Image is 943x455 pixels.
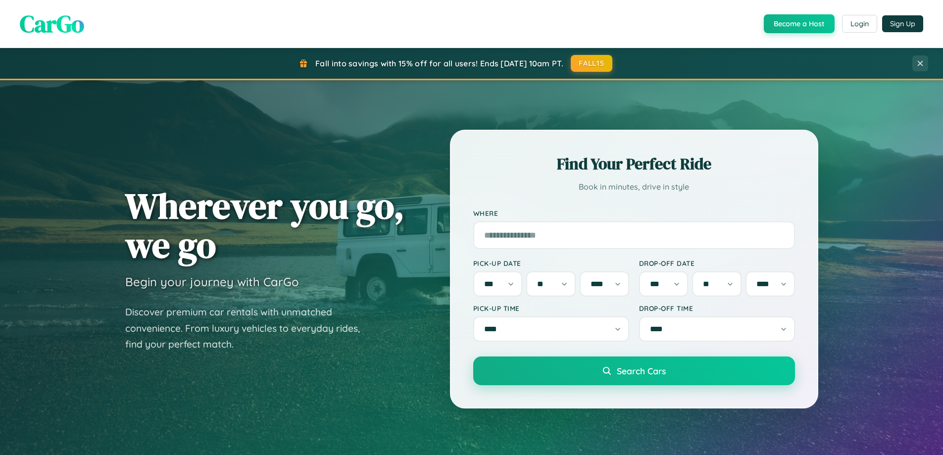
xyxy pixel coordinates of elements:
h2: Find Your Perfect Ride [473,153,795,175]
span: Search Cars [617,365,666,376]
button: FALL15 [571,55,612,72]
span: Fall into savings with 15% off for all users! Ends [DATE] 10am PT. [315,58,563,68]
button: Login [842,15,877,33]
label: Drop-off Date [639,259,795,267]
h3: Begin your journey with CarGo [125,274,299,289]
button: Become a Host [764,14,835,33]
label: Where [473,209,795,217]
button: Search Cars [473,356,795,385]
span: CarGo [20,7,84,40]
h1: Wherever you go, we go [125,186,404,264]
p: Book in minutes, drive in style [473,180,795,194]
label: Pick-up Date [473,259,629,267]
button: Sign Up [882,15,923,32]
label: Drop-off Time [639,304,795,312]
label: Pick-up Time [473,304,629,312]
p: Discover premium car rentals with unmatched convenience. From luxury vehicles to everyday rides, ... [125,304,373,353]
